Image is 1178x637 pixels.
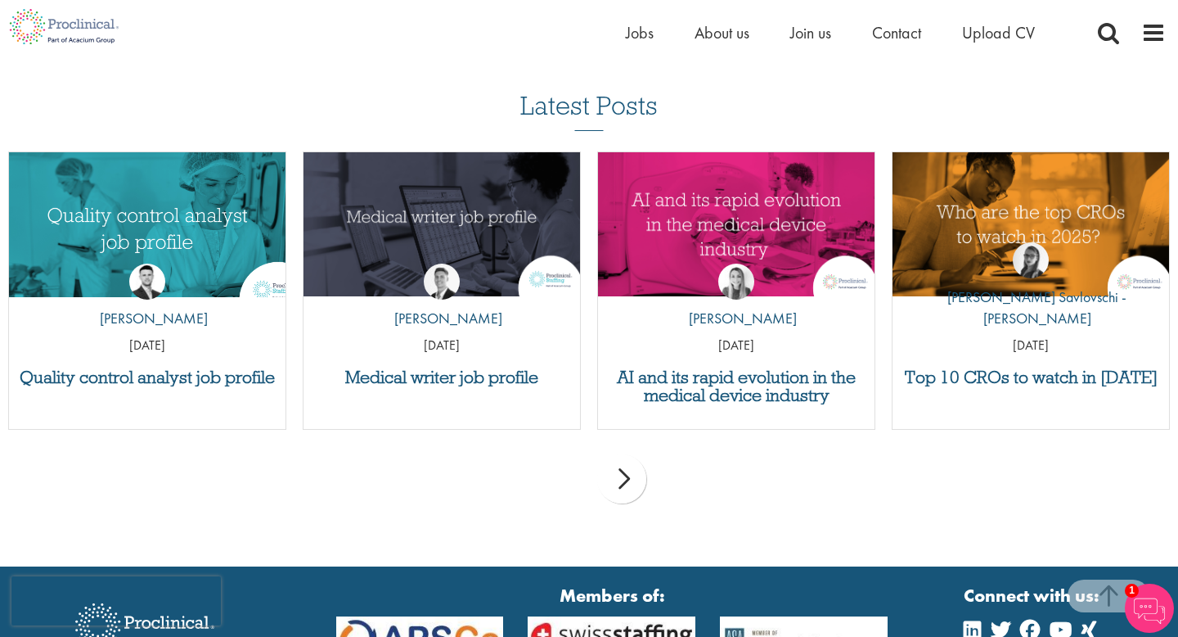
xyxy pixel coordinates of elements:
[312,368,572,386] a: Medical writer job profile
[606,368,866,404] a: AI and its rapid evolution in the medical device industry
[129,264,165,300] img: Joshua Godden
[424,264,460,300] img: George Watson
[1125,584,1139,598] span: 1
[598,337,875,355] p: [DATE]
[892,337,1169,355] p: [DATE]
[17,368,277,386] a: Quality control analyst job profile
[892,287,1169,328] p: [PERSON_NAME] Savlovschi - [PERSON_NAME]
[9,152,286,297] a: Link to a post
[9,337,286,355] p: [DATE]
[892,152,1169,297] a: Link to a post
[88,264,208,337] a: Joshua Godden [PERSON_NAME]
[382,264,502,337] a: George Watson [PERSON_NAME]
[597,454,646,504] div: next
[303,152,580,297] a: Link to a post
[964,583,1103,608] strong: Connect with us:
[303,152,580,296] img: Medical writer job profile
[598,152,875,296] img: AI and Its Impact on the Medical Device Industry | Proclinical
[11,576,221,626] iframe: reCAPTCHA
[626,22,654,43] a: Jobs
[677,308,797,329] p: [PERSON_NAME]
[336,583,888,608] strong: Members of:
[718,264,754,300] img: Hannah Burke
[382,308,502,329] p: [PERSON_NAME]
[962,22,1035,43] a: Upload CV
[695,22,749,43] a: About us
[520,92,658,131] h3: Latest Posts
[88,308,208,329] p: [PERSON_NAME]
[872,22,921,43] a: Contact
[790,22,831,43] a: Join us
[1125,584,1174,633] img: Chatbot
[892,152,1169,296] img: Top 10 CROs 2025 | Proclinical
[1013,242,1049,278] img: Theodora Savlovschi - Wicks
[677,264,797,337] a: Hannah Burke [PERSON_NAME]
[303,337,580,355] p: [DATE]
[892,242,1169,337] a: Theodora Savlovschi - Wicks [PERSON_NAME] Savlovschi - [PERSON_NAME]
[901,368,1161,386] a: Top 10 CROs to watch in [DATE]
[598,152,875,297] a: Link to a post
